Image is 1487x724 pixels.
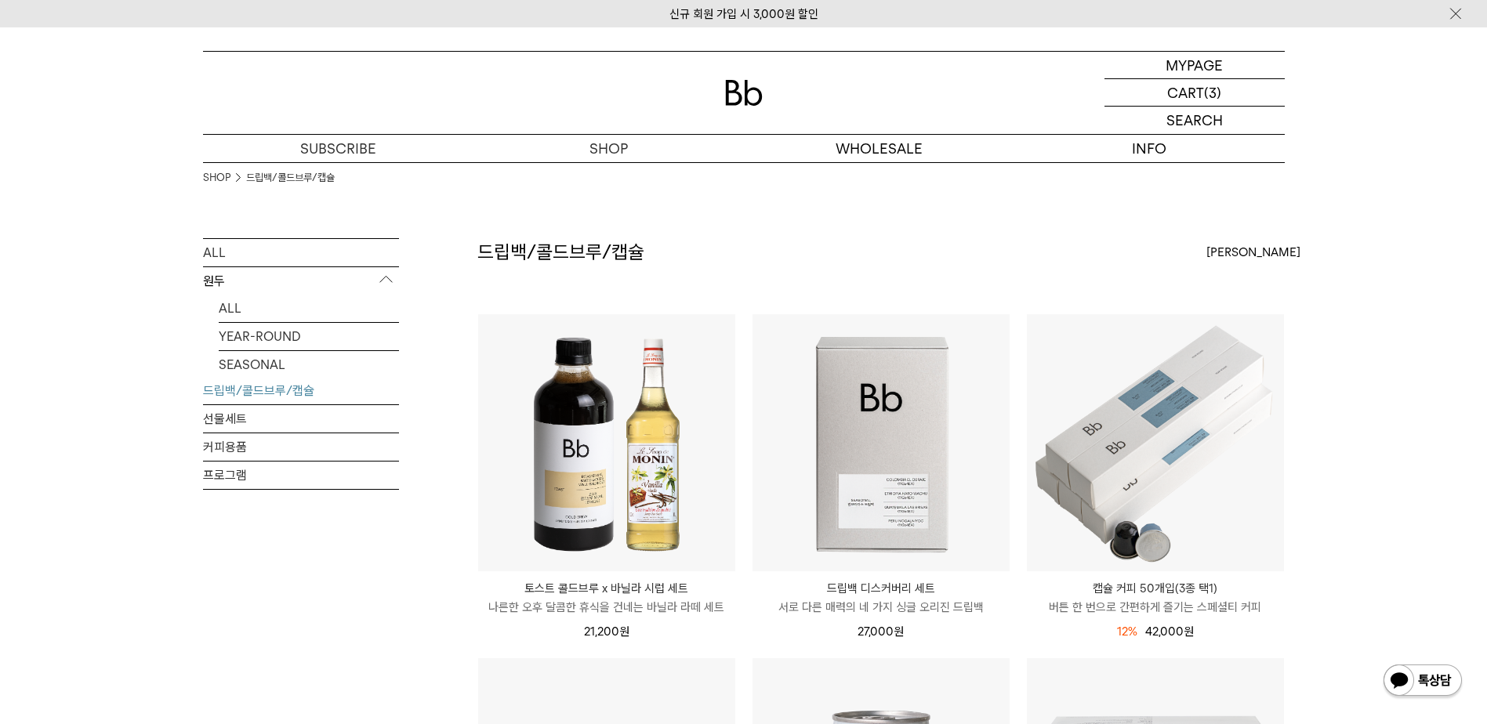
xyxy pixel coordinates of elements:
a: 신규 회원 가입 시 3,000원 할인 [669,7,818,21]
span: 21,200 [584,624,629,639]
a: 커피용품 [203,433,399,461]
a: 토스트 콜드브루 x 바닐라 시럽 세트 나른한 오후 달콤한 휴식을 건네는 바닐라 라떼 세트 [478,579,735,617]
img: 토스트 콜드브루 x 바닐라 시럽 세트 [478,314,735,571]
a: SHOP [203,170,230,186]
p: 드립백 디스커버리 세트 [753,579,1010,598]
a: SHOP [473,135,744,162]
p: (3) [1204,79,1221,106]
div: 12% [1117,622,1137,641]
span: 원 [1184,624,1194,639]
p: INFO [1014,135,1285,162]
a: CART (3) [1104,79,1285,107]
a: 프로그램 [203,462,399,489]
img: 카카오톡 채널 1:1 채팅 버튼 [1382,663,1463,700]
a: 드립백/콜드브루/캡슐 [203,377,399,404]
h2: 드립백/콜드브루/캡슐 [477,239,644,266]
a: 드립백 디스커버리 세트 서로 다른 매력의 네 가지 싱글 오리진 드립백 [753,579,1010,617]
img: 캡슐 커피 50개입(3종 택1) [1027,314,1284,571]
img: 로고 [725,80,763,106]
p: 원두 [203,267,399,295]
a: SUBSCRIBE [203,135,473,162]
a: YEAR-ROUND [219,323,399,350]
a: SEASONAL [219,351,399,378]
a: 드립백/콜드브루/캡슐 [246,170,335,186]
span: 원 [619,624,629,639]
span: 42,000 [1145,624,1194,639]
a: MYPAGE [1104,52,1285,79]
a: 캡슐 커피 50개입(3종 택1) 버튼 한 번으로 간편하게 즐기는 스페셜티 커피 [1027,579,1284,617]
span: 27,000 [858,624,904,639]
img: 드립백 디스커버리 세트 [753,314,1010,571]
p: MYPAGE [1166,52,1223,78]
p: WHOLESALE [744,135,1014,162]
p: 토스트 콜드브루 x 바닐라 시럽 세트 [478,579,735,598]
a: 선물세트 [203,405,399,433]
p: 서로 다른 매력의 네 가지 싱글 오리진 드립백 [753,598,1010,617]
p: CART [1167,79,1204,106]
p: 나른한 오후 달콤한 휴식을 건네는 바닐라 라떼 세트 [478,598,735,617]
p: 버튼 한 번으로 간편하게 즐기는 스페셜티 커피 [1027,598,1284,617]
a: ALL [219,295,399,322]
a: ALL [203,239,399,266]
p: SEARCH [1166,107,1223,134]
p: 캡슐 커피 50개입(3종 택1) [1027,579,1284,598]
span: 원 [894,624,904,639]
span: [PERSON_NAME] [1206,243,1300,262]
